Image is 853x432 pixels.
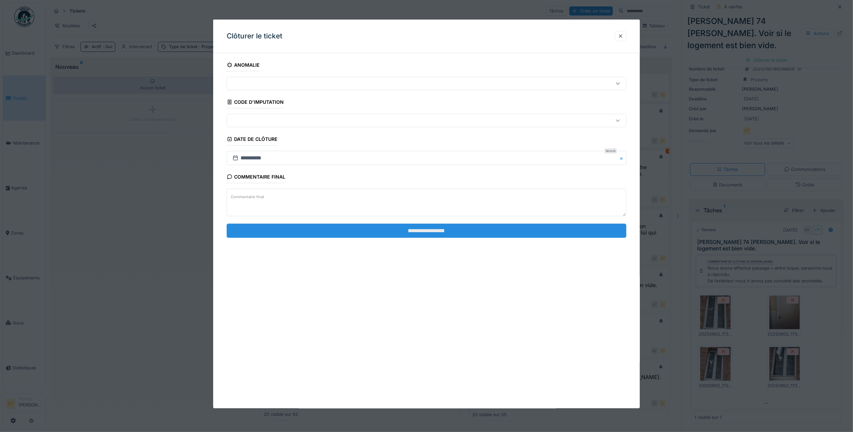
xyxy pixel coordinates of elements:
h3: Clôturer le ticket [227,32,282,40]
label: Commentaire final [229,192,265,201]
div: Requis [604,148,617,154]
button: Close [619,151,626,165]
div: Code d'imputation [227,97,284,109]
div: Commentaire final [227,172,285,183]
div: Date de clôture [227,134,278,146]
div: Anomalie [227,60,260,71]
